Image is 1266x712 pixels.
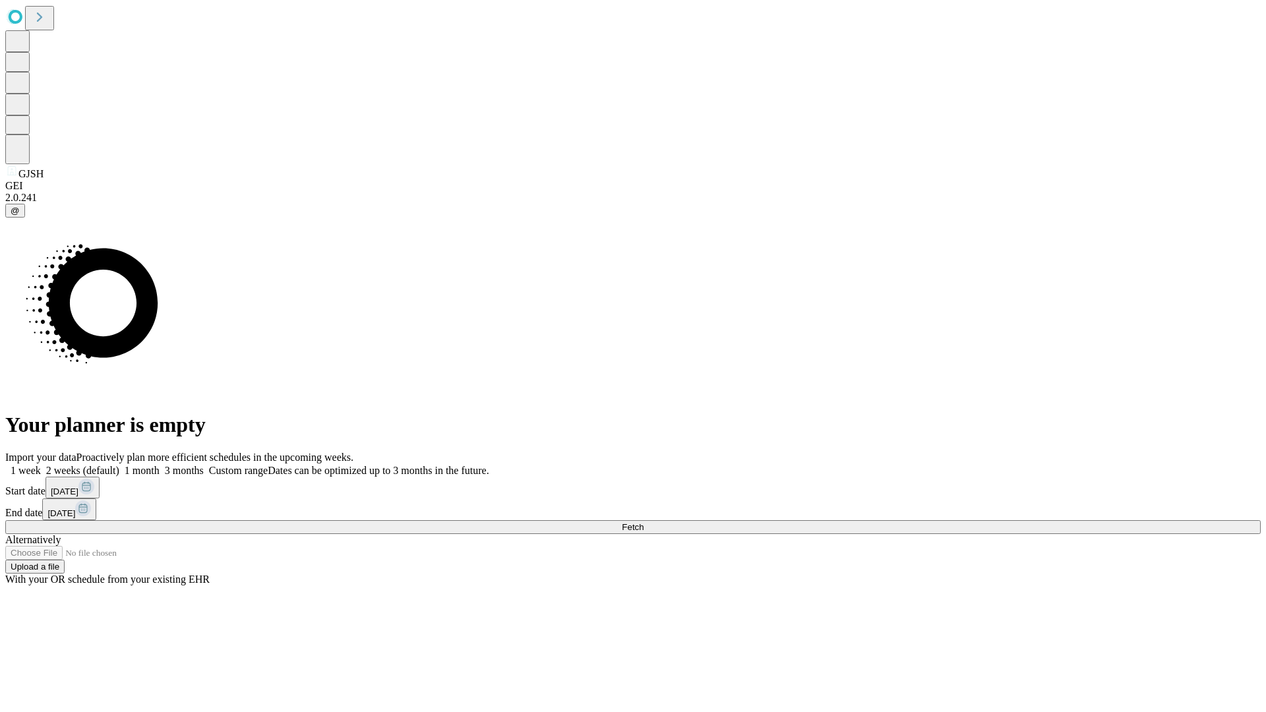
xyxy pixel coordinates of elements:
div: 2.0.241 [5,192,1261,204]
span: With your OR schedule from your existing EHR [5,574,210,585]
span: Custom range [209,465,268,476]
span: 1 week [11,465,41,476]
button: Fetch [5,520,1261,534]
h1: Your planner is empty [5,413,1261,437]
button: [DATE] [42,498,96,520]
span: [DATE] [51,487,78,496]
button: [DATE] [45,477,100,498]
span: [DATE] [47,508,75,518]
button: Upload a file [5,560,65,574]
div: Start date [5,477,1261,498]
span: 3 months [165,465,204,476]
span: Proactively plan more efficient schedules in the upcoming weeks. [76,452,353,463]
span: Fetch [622,522,644,532]
button: @ [5,204,25,218]
span: Import your data [5,452,76,463]
span: 2 weeks (default) [46,465,119,476]
span: GJSH [18,168,44,179]
span: @ [11,206,20,216]
span: Alternatively [5,534,61,545]
div: End date [5,498,1261,520]
span: 1 month [125,465,160,476]
div: GEI [5,180,1261,192]
span: Dates can be optimized up to 3 months in the future. [268,465,489,476]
